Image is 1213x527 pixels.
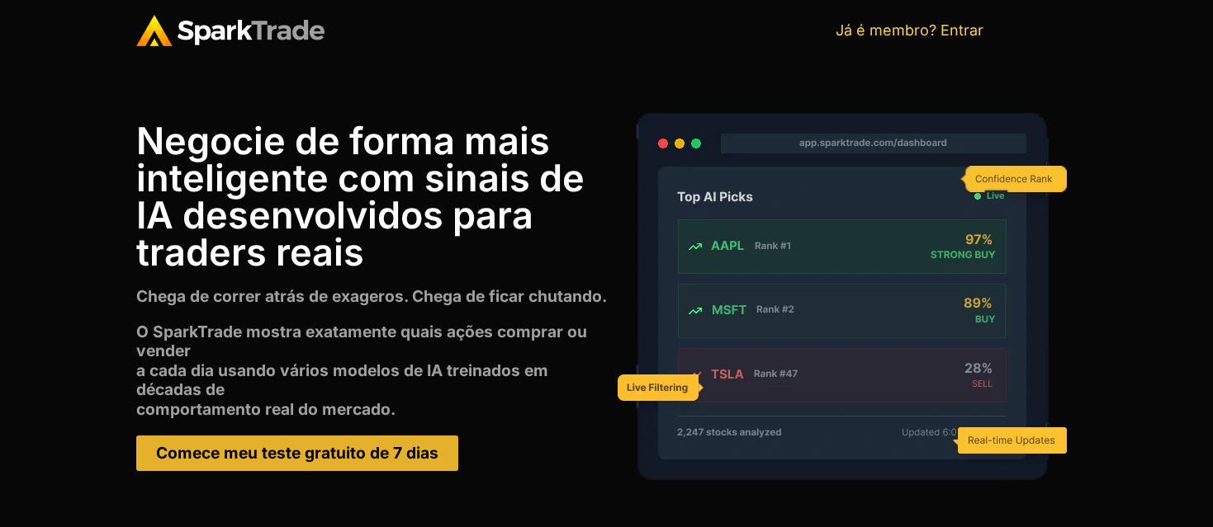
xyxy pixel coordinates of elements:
[136,399,396,419] font: comportamento real do mercado.
[136,322,587,360] font: O SparkTrade mostra exatamente quais ações comprar ou vender
[156,443,438,463] font: Comece meu teste gratuito de 7 dias
[136,286,607,306] font: Chega de correr atrás de exageros. Chega de ficar chutando.
[136,435,458,471] a: Comece meu teste gratuito de 7 dias
[836,21,983,39] a: Já é membro? Entrar
[136,118,585,275] font: Negocie de forma mais inteligente com sinais de IA desenvolvidos para traders reais
[136,360,548,399] font: a cada dia usando vários modelos de IA treinados em décadas de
